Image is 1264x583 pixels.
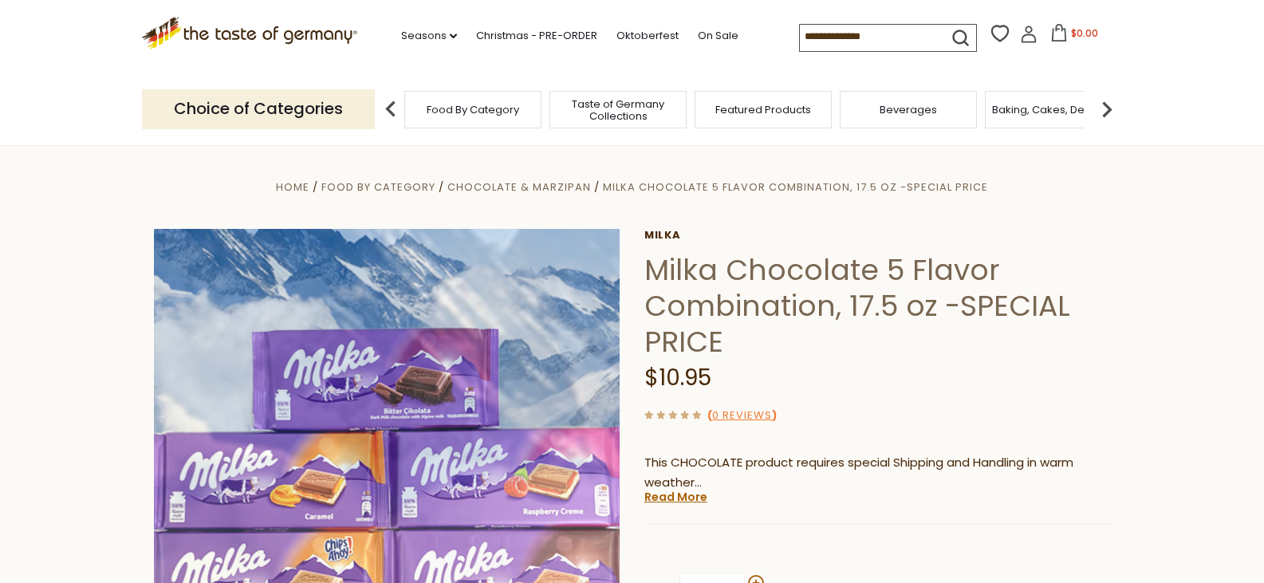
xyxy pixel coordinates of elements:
[698,27,738,45] a: On Sale
[712,408,772,424] a: 0 Reviews
[644,229,1111,242] a: Milka
[644,362,711,393] span: $10.95
[447,179,591,195] a: Chocolate & Marzipan
[276,179,309,195] a: Home
[375,93,407,125] img: previous arrow
[644,489,707,505] a: Read More
[880,104,937,116] a: Beverages
[1041,24,1108,48] button: $0.00
[715,104,811,116] a: Featured Products
[644,252,1111,360] h1: Milka Chocolate 5 Flavor Combination, 17.5 oz -SPECIAL PRICE
[554,98,682,122] a: Taste of Germany Collections
[427,104,519,116] a: Food By Category
[644,453,1111,493] p: This CHOCOLATE product requires special Shipping and Handling in warm weather
[616,27,679,45] a: Oktoberfest
[707,408,777,423] span: ( )
[1071,26,1098,40] span: $0.00
[992,104,1116,116] a: Baking, Cakes, Desserts
[401,27,457,45] a: Seasons
[476,27,597,45] a: Christmas - PRE-ORDER
[1091,93,1123,125] img: next arrow
[321,179,435,195] a: Food By Category
[603,179,988,195] a: Milka Chocolate 5 Flavor Combination, 17.5 oz -SPECIAL PRICE
[142,89,375,128] p: Choice of Categories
